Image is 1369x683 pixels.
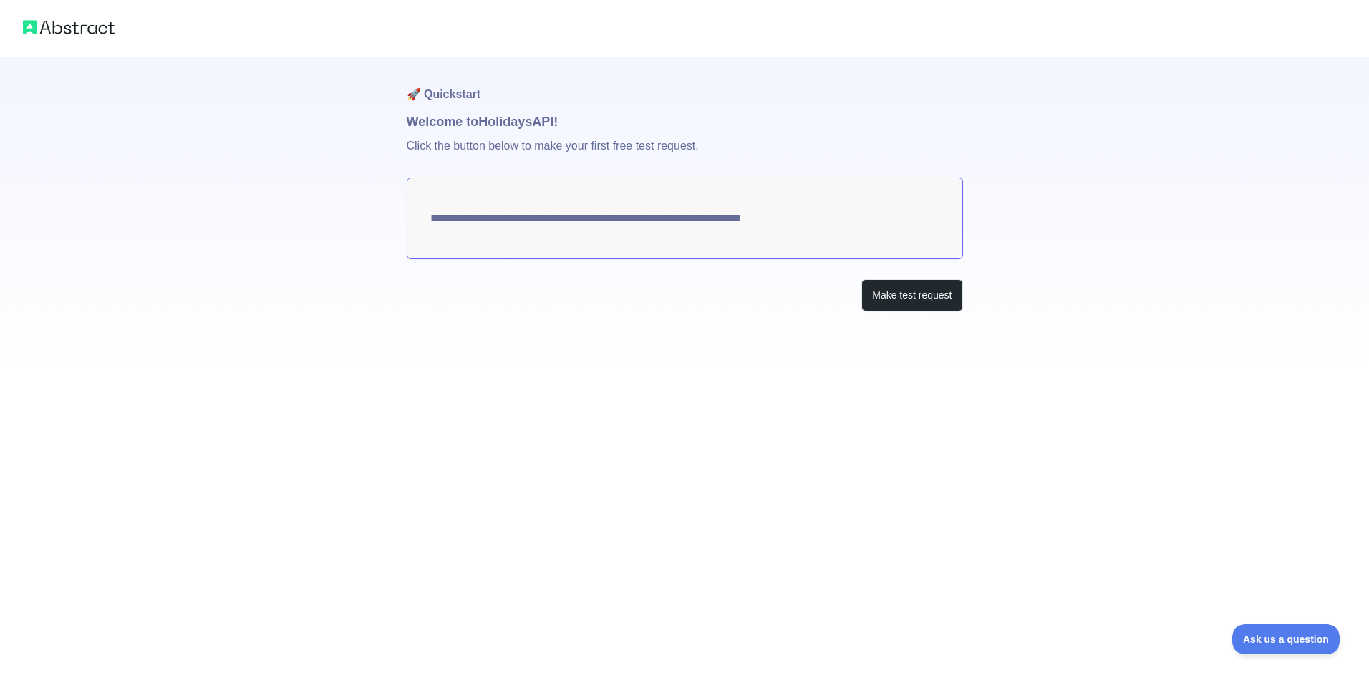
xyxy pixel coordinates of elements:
[23,17,115,37] img: Abstract logo
[861,279,962,311] button: Make test request
[1232,624,1340,654] iframe: Toggle Customer Support
[407,57,963,112] h1: 🚀 Quickstart
[407,112,963,132] h1: Welcome to Holidays API!
[407,132,963,178] p: Click the button below to make your first free test request.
